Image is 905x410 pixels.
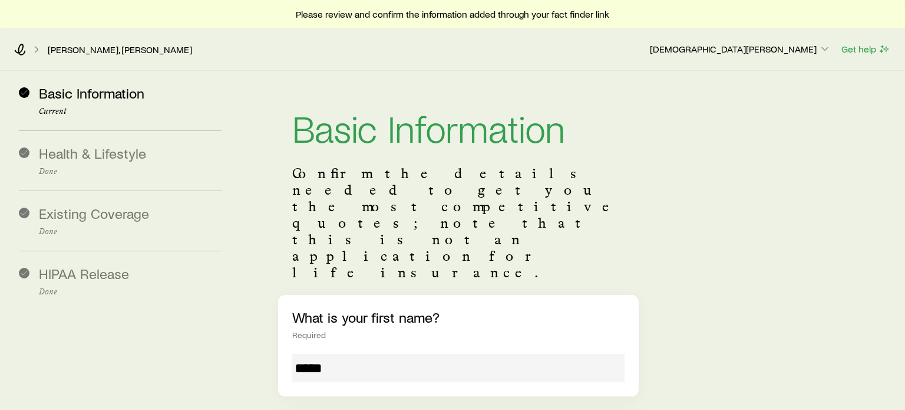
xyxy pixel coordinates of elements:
[39,205,149,222] span: Existing Coverage
[292,109,625,146] h1: Basic Information
[39,287,222,297] p: Done
[841,42,891,56] button: Get help
[39,265,129,282] span: HIPAA Release
[649,42,831,57] button: [DEMOGRAPHIC_DATA][PERSON_NAME]
[292,165,625,281] p: Confirm the details needed to get you the most competitive quotes; note that this is not an appli...
[39,107,222,116] p: Current
[47,44,193,55] a: [PERSON_NAME], [PERSON_NAME]
[292,330,625,340] div: Required
[39,145,146,162] span: Health & Lifestyle
[296,8,609,20] span: Please review and confirm the information added through your fact finder link
[650,43,831,55] p: [DEMOGRAPHIC_DATA][PERSON_NAME]
[39,227,222,237] p: Done
[292,309,625,326] p: What is your first name?
[39,84,144,101] span: Basic Information
[39,167,222,176] p: Done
